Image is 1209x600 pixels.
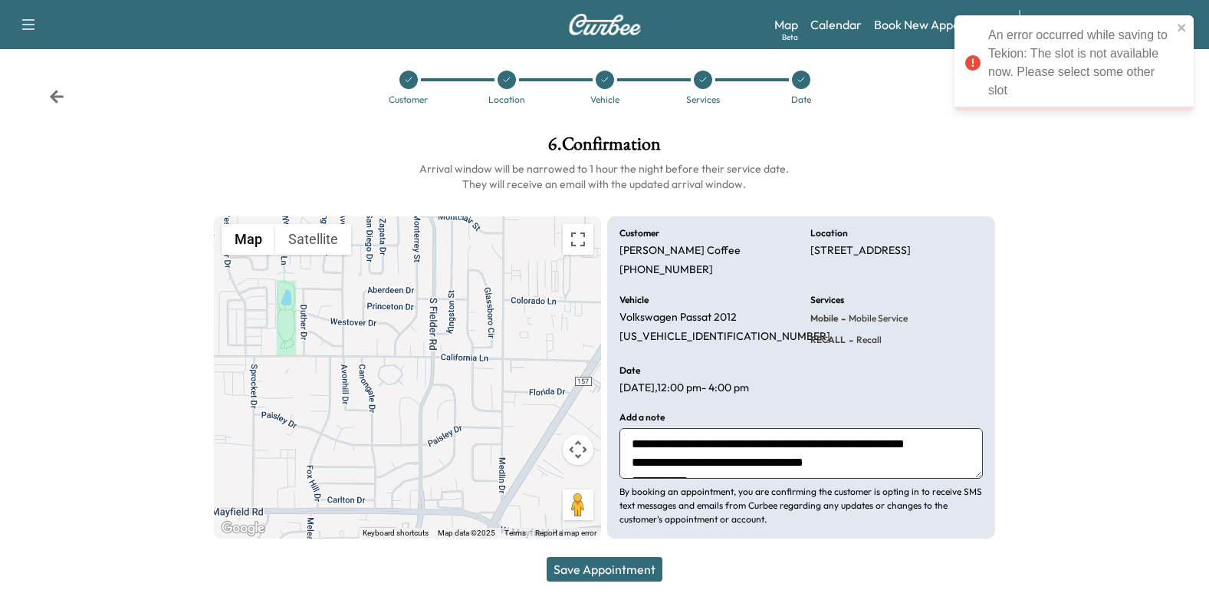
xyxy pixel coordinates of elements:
span: Recall [853,334,882,346]
h6: Location [810,229,848,238]
h6: Customer [619,229,659,238]
a: Book New Appointment [874,15,1004,34]
button: Keyboard shortcuts [363,528,429,539]
h6: Date [619,366,640,375]
div: Customer [389,95,428,104]
a: Open this area in Google Maps (opens a new window) [218,519,268,539]
span: Map data ©2025 [438,529,495,537]
h6: Add a note [619,413,665,422]
div: Services [686,95,720,104]
p: Volkswagen Passat 2012 [619,311,737,325]
button: close [1177,21,1188,34]
a: MapBeta [774,15,798,34]
button: Show street map [222,224,275,255]
button: Save Appointment [547,557,662,582]
h6: Services [810,295,844,305]
span: Mobile [810,312,838,325]
span: RECALL [810,334,846,346]
span: - [838,311,846,326]
button: Drag Pegman onto the map to open Street View [563,490,593,520]
div: Beta [782,31,798,43]
button: Toggle fullscreen view [563,224,593,255]
a: Terms (opens in new tab) [504,529,526,537]
button: Map camera controls [563,434,593,465]
p: [PERSON_NAME] Coffee [619,244,741,258]
div: Date [791,95,811,104]
p: [STREET_ADDRESS] [810,244,911,258]
p: [DATE] , 12:00 pm - 4:00 pm [619,381,749,395]
div: Vehicle [590,95,619,104]
p: By booking an appointment, you are confirming the customer is opting in to receive SMS text messa... [619,485,983,526]
p: [PHONE_NUMBER] [619,263,713,277]
span: - [846,332,853,348]
a: Report a map error [535,529,596,537]
img: Google [218,519,268,539]
p: [US_VEHICLE_IDENTIFICATION_NUMBER] [619,330,830,344]
h6: Vehicle [619,295,649,305]
h1: 6 . Confirmation [214,135,995,161]
div: An error occurred while saving to Tekion: The slot is not available now. Please select some other... [988,26,1172,100]
div: Location [488,95,525,104]
img: Curbee Logo [568,14,642,35]
a: Calendar [810,15,862,34]
h6: Arrival window will be narrowed to 1 hour the night before their service date. They will receive ... [214,161,995,192]
div: Back [49,89,64,104]
span: Mobile Service [846,312,908,325]
button: Show satellite imagery [275,224,351,255]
